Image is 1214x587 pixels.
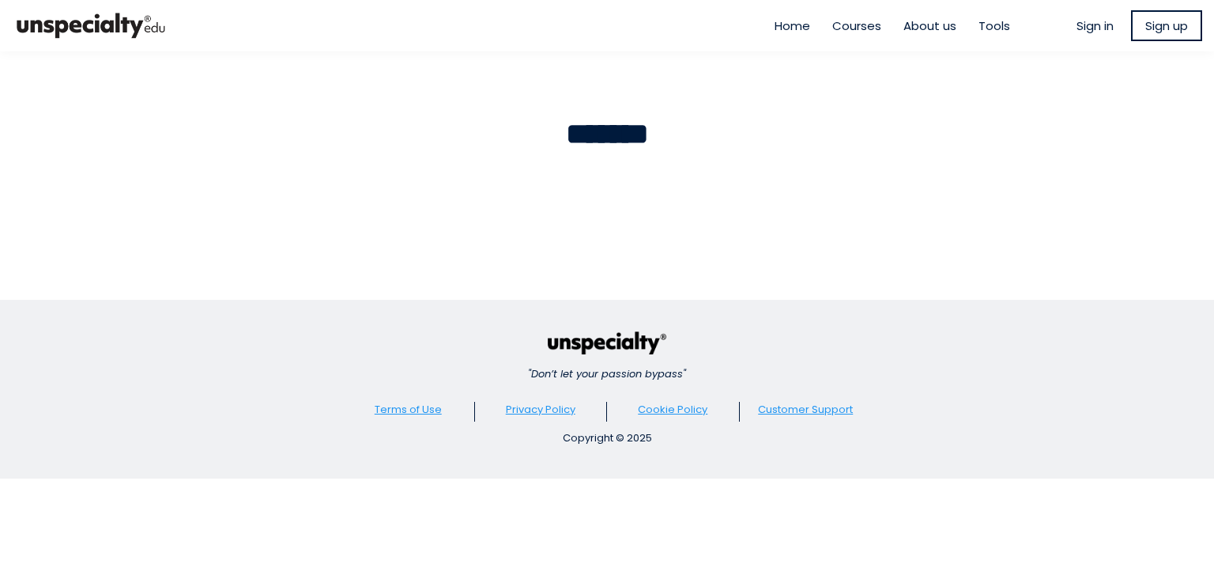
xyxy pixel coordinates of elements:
a: Sign in [1076,17,1114,35]
a: Customer Support [758,402,853,417]
a: About us [903,17,956,35]
div: Copyright © 2025 [342,430,872,446]
img: c440faa6a294d3144723c0771045cab8.png [548,331,666,354]
span: Sign up [1145,17,1188,35]
a: Courses [832,17,881,35]
a: Sign up [1131,10,1202,41]
a: Terms of Use [375,402,442,417]
a: Cookie Policy [638,402,707,417]
img: bc390a18feecddb333977e298b3a00a1.png [12,6,170,45]
a: Home [775,17,810,35]
em: "Don’t let your passion bypass" [528,366,686,381]
a: Privacy Policy [506,402,575,417]
a: Tools [978,17,1010,35]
